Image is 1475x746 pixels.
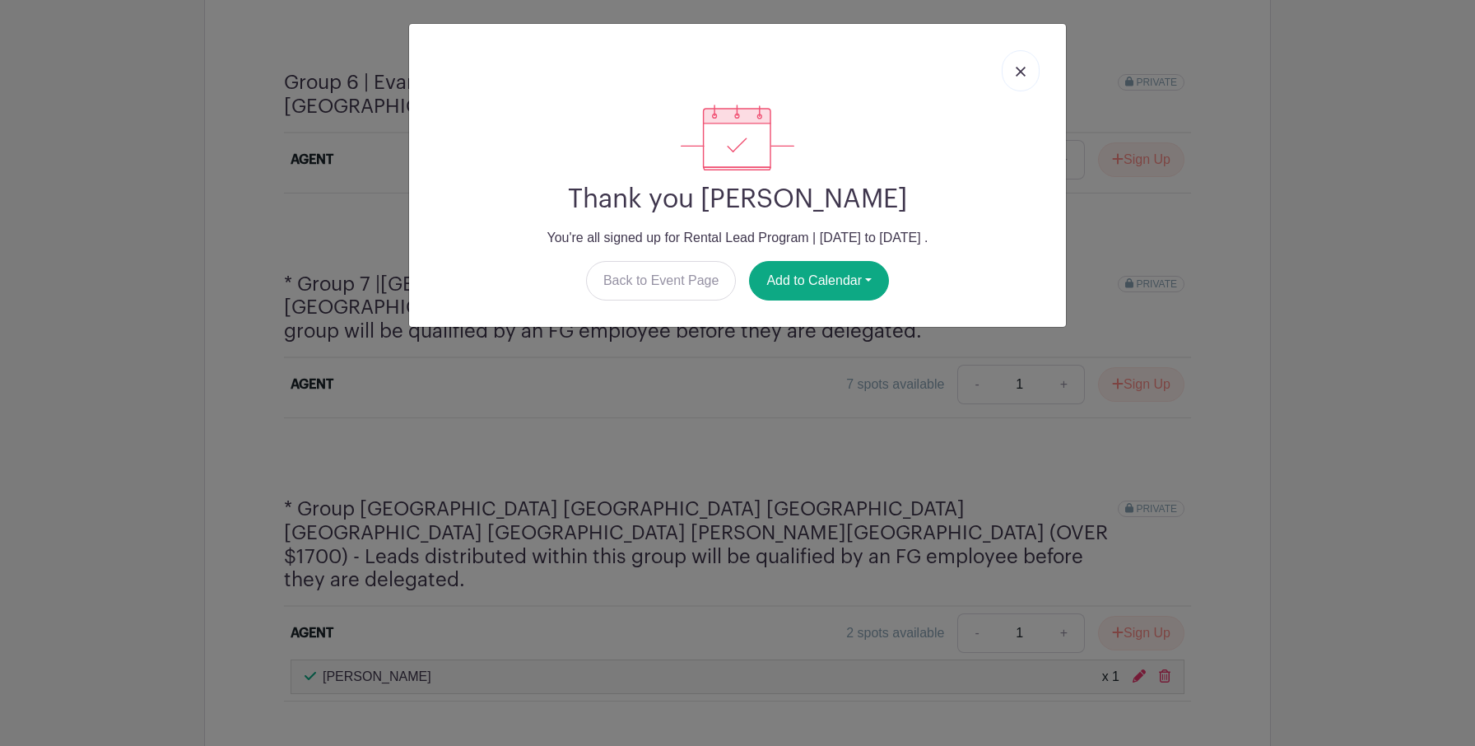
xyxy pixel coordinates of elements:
[1016,67,1026,77] img: close_button-5f87c8562297e5c2d7936805f587ecaba9071eb48480494691a3f1689db116b3.svg
[749,261,889,301] button: Add to Calendar
[422,184,1053,215] h2: Thank you [PERSON_NAME]
[681,105,794,170] img: signup_complete-c468d5dda3e2740ee63a24cb0ba0d3ce5d8a4ecd24259e683200fb1569d990c8.svg
[586,261,737,301] a: Back to Event Page
[422,228,1053,248] p: You're all signed up for Rental Lead Program | [DATE] to [DATE] .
